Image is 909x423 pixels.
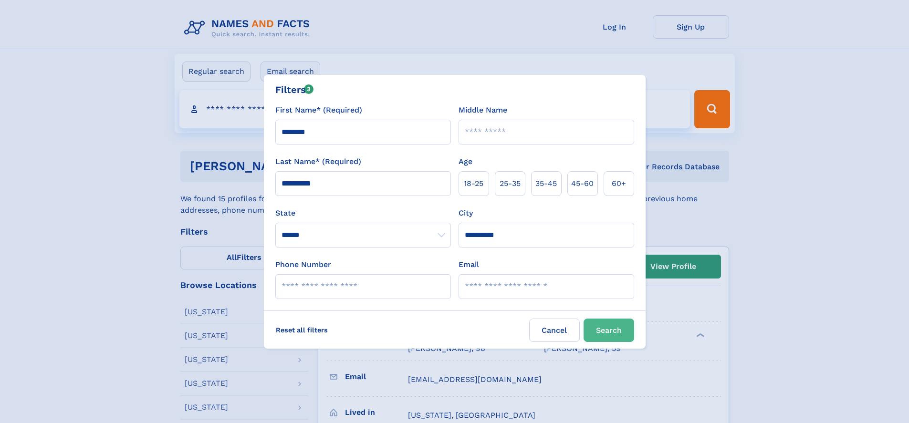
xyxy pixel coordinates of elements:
[275,156,361,167] label: Last Name* (Required)
[275,207,451,219] label: State
[529,319,580,342] label: Cancel
[275,259,331,270] label: Phone Number
[459,156,472,167] label: Age
[459,207,473,219] label: City
[464,178,483,189] span: 18‑25
[275,83,314,97] div: Filters
[584,319,634,342] button: Search
[612,178,626,189] span: 60+
[275,104,362,116] label: First Name* (Required)
[500,178,521,189] span: 25‑35
[571,178,594,189] span: 45‑60
[535,178,557,189] span: 35‑45
[270,319,334,341] label: Reset all filters
[459,259,479,270] label: Email
[459,104,507,116] label: Middle Name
